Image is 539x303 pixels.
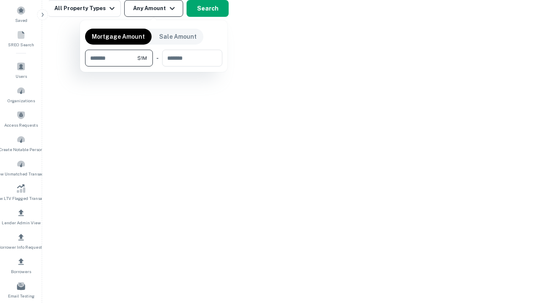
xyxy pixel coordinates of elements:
[497,236,539,276] iframe: Chat Widget
[156,50,159,66] div: -
[159,32,197,41] p: Sale Amount
[92,32,145,41] p: Mortgage Amount
[137,54,147,62] span: $1M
